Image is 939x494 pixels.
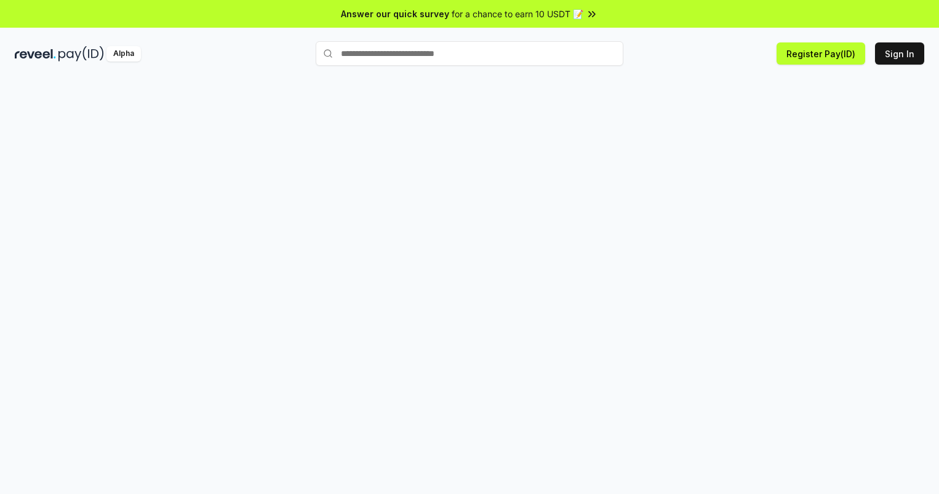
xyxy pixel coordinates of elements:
[452,7,583,20] span: for a chance to earn 10 USDT 📝
[777,42,865,65] button: Register Pay(ID)
[341,7,449,20] span: Answer our quick survey
[15,46,56,62] img: reveel_dark
[106,46,141,62] div: Alpha
[875,42,924,65] button: Sign In
[58,46,104,62] img: pay_id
